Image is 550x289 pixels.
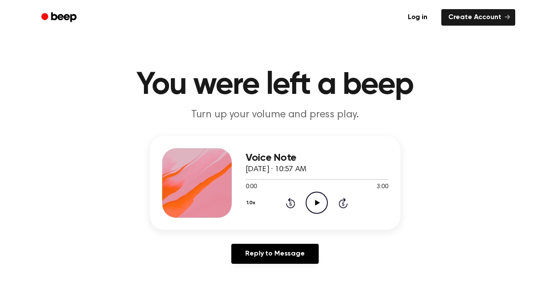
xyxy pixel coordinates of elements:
[246,166,307,173] span: [DATE] · 10:57 AM
[399,7,436,27] a: Log in
[246,196,259,210] button: 1.0x
[108,108,442,122] p: Turn up your volume and press play.
[231,244,318,264] a: Reply to Message
[246,152,388,164] h3: Voice Note
[441,9,515,26] a: Create Account
[35,9,84,26] a: Beep
[377,183,388,192] span: 3:00
[53,70,498,101] h1: You were left a beep
[246,183,257,192] span: 0:00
